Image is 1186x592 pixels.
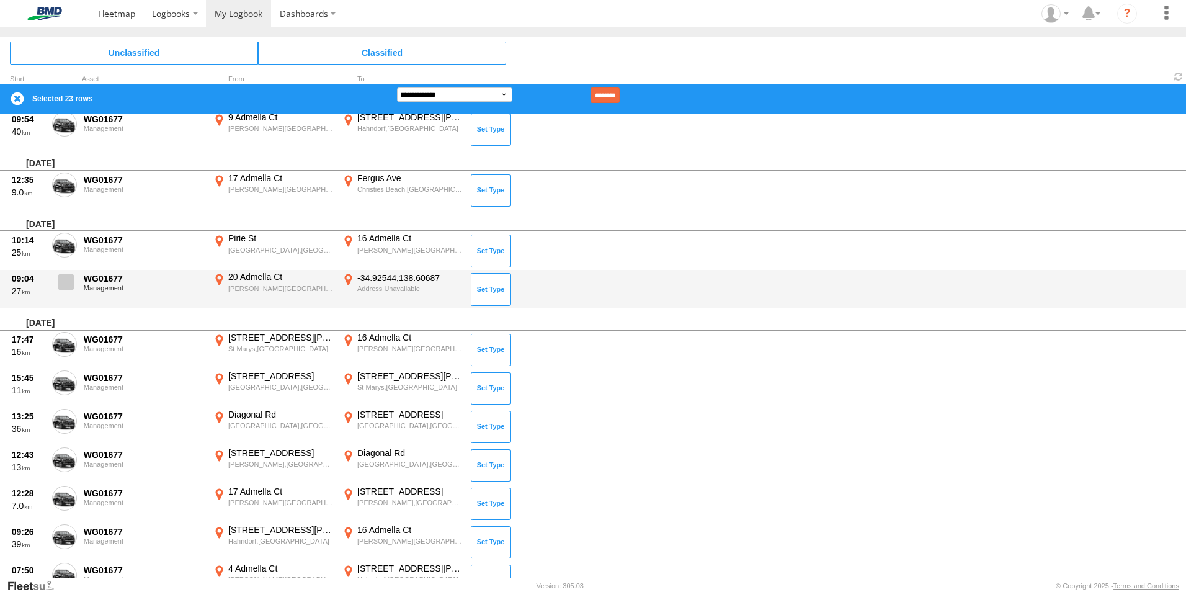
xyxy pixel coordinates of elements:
[84,186,204,193] div: Management
[84,246,204,253] div: Management
[12,539,45,550] div: 39
[340,173,464,209] label: Click to View Event Location
[1037,4,1073,23] div: Chris Hannah
[84,499,204,506] div: Management
[357,575,462,584] div: Hahndorf,[GEOGRAPHIC_DATA]
[12,247,45,258] div: 25
[12,488,45,499] div: 12:28
[228,124,333,133] div: [PERSON_NAME][GEOGRAPHIC_DATA],[GEOGRAPHIC_DATA]
[84,422,204,429] div: Management
[82,76,206,83] div: Asset
[84,411,204,422] div: WG01677
[211,112,335,148] label: Click to View Event Location
[12,411,45,422] div: 13:25
[84,526,204,537] div: WG01677
[10,76,47,83] div: Click to Sort
[211,332,335,368] label: Click to View Event Location
[228,271,333,282] div: 20 Admella Ct
[357,233,462,244] div: 16 Admella Ct
[399,273,440,283] span: 138.60687
[84,345,204,352] div: Management
[228,233,333,244] div: Pirie St
[211,233,335,269] label: Click to View Event Location
[12,372,45,383] div: 15:45
[12,334,45,345] div: 17:47
[357,447,462,459] div: Diagonal Rd
[12,7,77,20] img: bmd-logo.svg
[228,447,333,459] div: [STREET_ADDRESS]
[211,447,335,483] label: Click to View Event Location
[12,449,45,460] div: 12:43
[12,235,45,246] div: 10:14
[84,449,204,460] div: WG01677
[84,235,204,246] div: WG01677
[228,344,333,353] div: St Marys,[GEOGRAPHIC_DATA]
[12,385,45,396] div: 11
[357,370,462,382] div: [STREET_ADDRESS][PERSON_NAME]
[357,421,462,430] div: [GEOGRAPHIC_DATA],[GEOGRAPHIC_DATA]
[471,488,511,520] button: Click to Set
[12,187,45,198] div: 9.0
[84,576,204,583] div: Management
[12,500,45,511] div: 7.0
[340,233,464,269] label: Click to View Event Location
[471,114,511,146] button: Click to Set
[10,42,258,64] span: Click to view Unclassified Trips
[357,524,462,536] div: 16 Admella Ct
[12,462,45,473] div: 13
[471,273,511,305] button: Click to Set
[211,524,335,560] label: Click to View Event Location
[357,460,462,469] div: [GEOGRAPHIC_DATA],[GEOGRAPHIC_DATA]
[228,409,333,420] div: Diagonal Rd
[340,447,464,483] label: Click to View Event Location
[340,76,464,83] div: To
[228,383,333,392] div: [GEOGRAPHIC_DATA],[GEOGRAPHIC_DATA]
[84,460,204,468] div: Management
[471,526,511,558] button: Click to Set
[211,271,335,307] label: Click to View Event Location
[357,383,462,392] div: St Marys,[GEOGRAPHIC_DATA]
[12,346,45,357] div: 16
[258,42,506,64] span: Click to view Classified Trips
[84,565,204,576] div: WG01677
[84,273,204,284] div: WG01677
[340,332,464,368] label: Click to View Event Location
[340,409,464,445] label: Click to View Event Location
[84,174,204,186] div: WG01677
[211,370,335,406] label: Click to View Event Location
[228,246,333,254] div: [GEOGRAPHIC_DATA],[GEOGRAPHIC_DATA]
[12,423,45,434] div: 36
[12,526,45,537] div: 09:26
[84,537,204,545] div: Management
[12,174,45,186] div: 12:35
[228,421,333,430] div: [GEOGRAPHIC_DATA],[GEOGRAPHIC_DATA]
[211,486,335,522] label: Click to View Event Location
[211,409,335,445] label: Click to View Event Location
[471,372,511,405] button: Click to Set
[1113,582,1179,590] a: Terms and Conditions
[340,370,464,406] label: Click to View Event Location
[357,344,462,353] div: [PERSON_NAME][GEOGRAPHIC_DATA],[GEOGRAPHIC_DATA]
[84,372,204,383] div: WG01677
[357,409,462,420] div: [STREET_ADDRESS]
[228,498,333,507] div: [PERSON_NAME][GEOGRAPHIC_DATA],[GEOGRAPHIC_DATA]
[211,173,335,209] label: Click to View Event Location
[228,370,333,382] div: [STREET_ADDRESS]
[84,125,204,132] div: Management
[357,124,462,133] div: Hahndorf,[GEOGRAPHIC_DATA]
[84,383,204,391] div: Management
[357,537,462,545] div: [PERSON_NAME][GEOGRAPHIC_DATA],[GEOGRAPHIC_DATA]
[340,271,464,307] label: Click to View Event Location
[12,114,45,125] div: 09:54
[357,173,462,184] div: Fergus Ave
[12,565,45,576] div: 07:50
[357,332,462,343] div: 16 Admella Ct
[12,273,45,284] div: 09:04
[357,112,462,123] div: [STREET_ADDRESS][PERSON_NAME]
[228,524,333,536] div: [STREET_ADDRESS][PERSON_NAME]
[12,126,45,137] div: 40
[537,582,584,590] div: Version: 305.03
[228,173,333,184] div: 17 Admella Ct
[228,537,333,545] div: Hahndorf,[GEOGRAPHIC_DATA]
[84,488,204,499] div: WG01677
